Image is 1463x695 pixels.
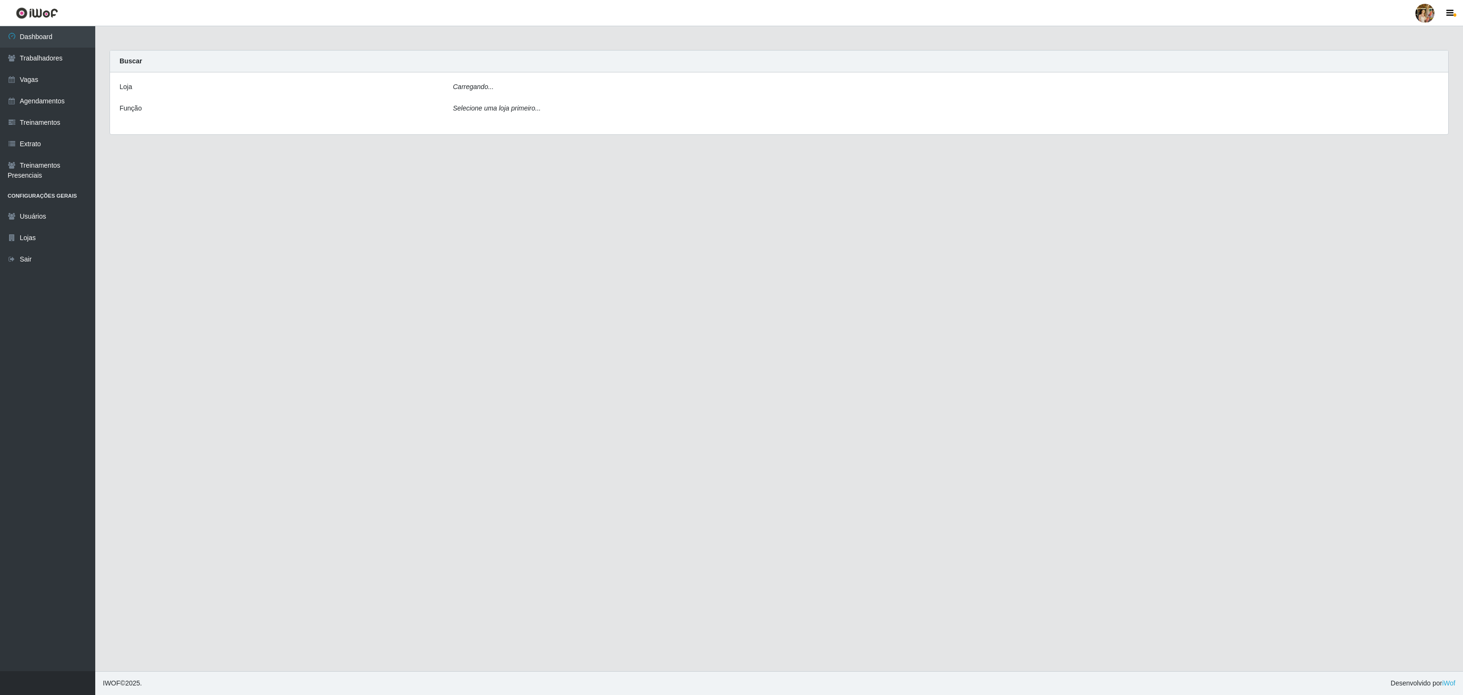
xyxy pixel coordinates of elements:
span: Desenvolvido por [1391,678,1455,688]
span: IWOF [103,679,120,687]
label: Função [120,103,142,113]
i: Carregando... [453,83,494,91]
a: iWof [1442,679,1455,687]
img: CoreUI Logo [16,7,58,19]
strong: Buscar [120,57,142,65]
i: Selecione uma loja primeiro... [453,104,541,112]
span: © 2025 . [103,678,142,688]
label: Loja [120,82,132,92]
